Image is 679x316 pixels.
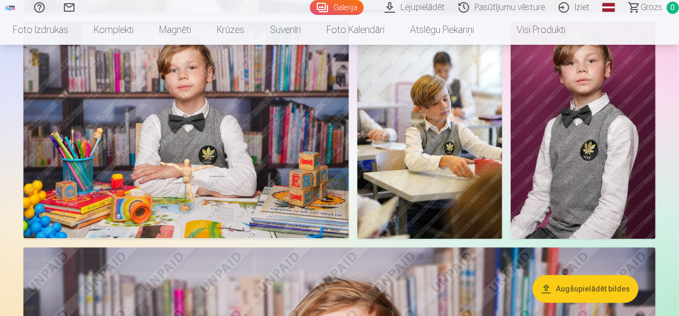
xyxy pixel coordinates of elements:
a: Atslēgu piekariņi [397,15,487,45]
button: Augšupielādēt bildes [533,276,639,303]
span: 0 [667,2,679,14]
span: Grozs [641,1,662,14]
img: /fa1 [4,4,16,11]
a: Krūzes [204,15,257,45]
a: Komplekti [81,15,146,45]
a: Suvenīri [257,15,314,45]
a: Visi produkti [487,15,578,45]
a: Foto kalendāri [314,15,397,45]
a: Magnēti [146,15,204,45]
